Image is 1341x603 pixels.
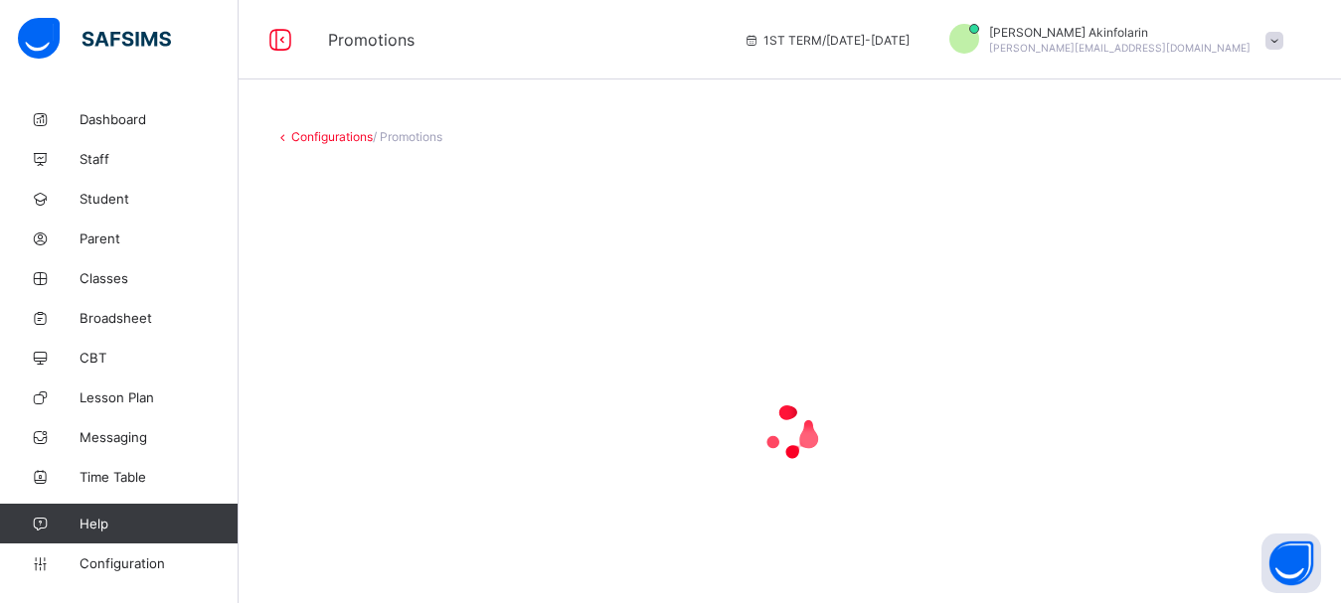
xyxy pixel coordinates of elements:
span: Broadsheet [80,310,239,326]
span: Time Table [80,469,239,485]
img: safsims [18,18,171,60]
span: Promotions [328,30,714,50]
span: Classes [80,270,239,286]
span: session/term information [744,33,910,48]
span: Messaging [80,429,239,445]
span: Staff [80,151,239,167]
a: Configurations [291,129,373,144]
div: AbiodunAkinfolarin [929,24,1293,57]
span: / Promotions [373,129,442,144]
span: [PERSON_NAME][EMAIL_ADDRESS][DOMAIN_NAME] [989,42,1251,54]
span: [PERSON_NAME] Akinfolarin [989,25,1251,40]
span: Student [80,191,239,207]
span: Help [80,516,238,531]
span: Parent [80,230,239,246]
span: Configuration [80,555,238,571]
span: CBT [80,350,239,366]
span: Lesson Plan [80,389,239,405]
button: Open asap [1261,533,1321,593]
span: Dashboard [80,111,239,127]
